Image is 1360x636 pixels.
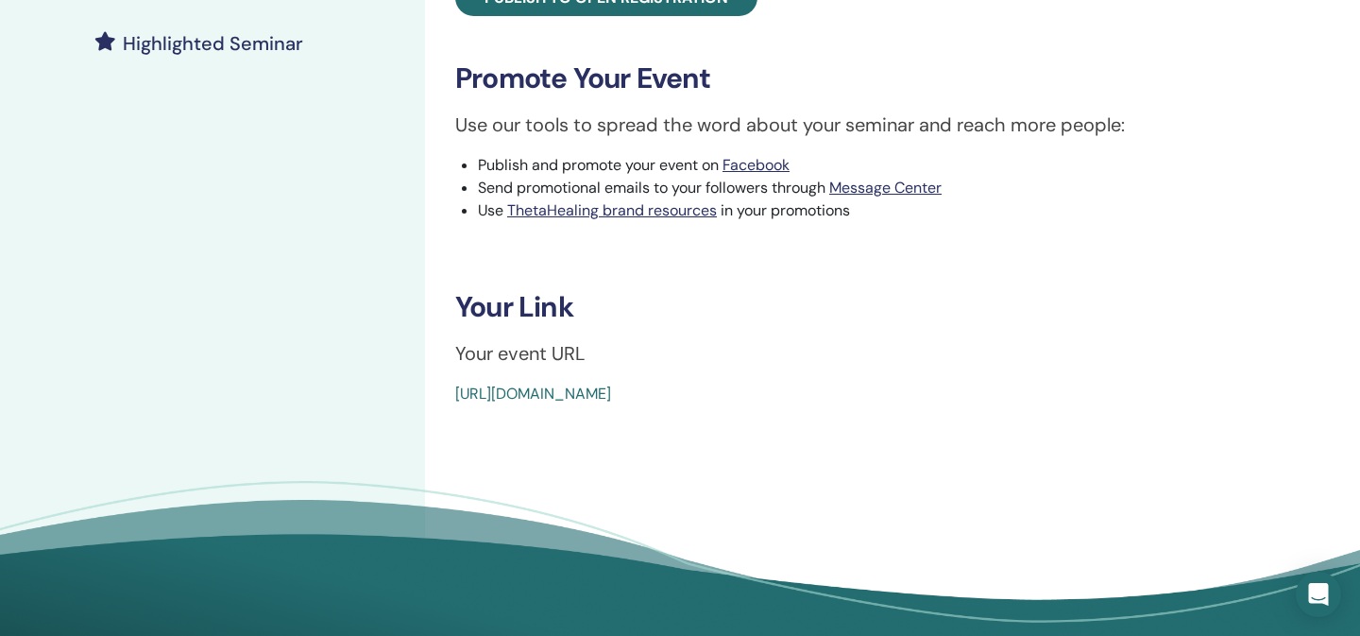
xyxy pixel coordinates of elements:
li: Use in your promotions [478,199,1301,222]
div: Open Intercom Messenger [1296,572,1341,617]
a: Facebook [722,155,790,175]
a: [URL][DOMAIN_NAME] [455,384,611,404]
li: Publish and promote your event on [478,154,1301,177]
h4: Highlighted Seminar [123,32,303,55]
a: ThetaHealing brand resources [507,200,717,220]
a: Message Center [829,178,942,198]
p: Use our tools to spread the word about your seminar and reach more people: [455,111,1301,139]
h3: Your Link [455,290,1301,324]
p: Your event URL [455,339,1301,368]
h3: Promote Your Event [455,61,1301,95]
li: Send promotional emails to your followers through [478,177,1301,199]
